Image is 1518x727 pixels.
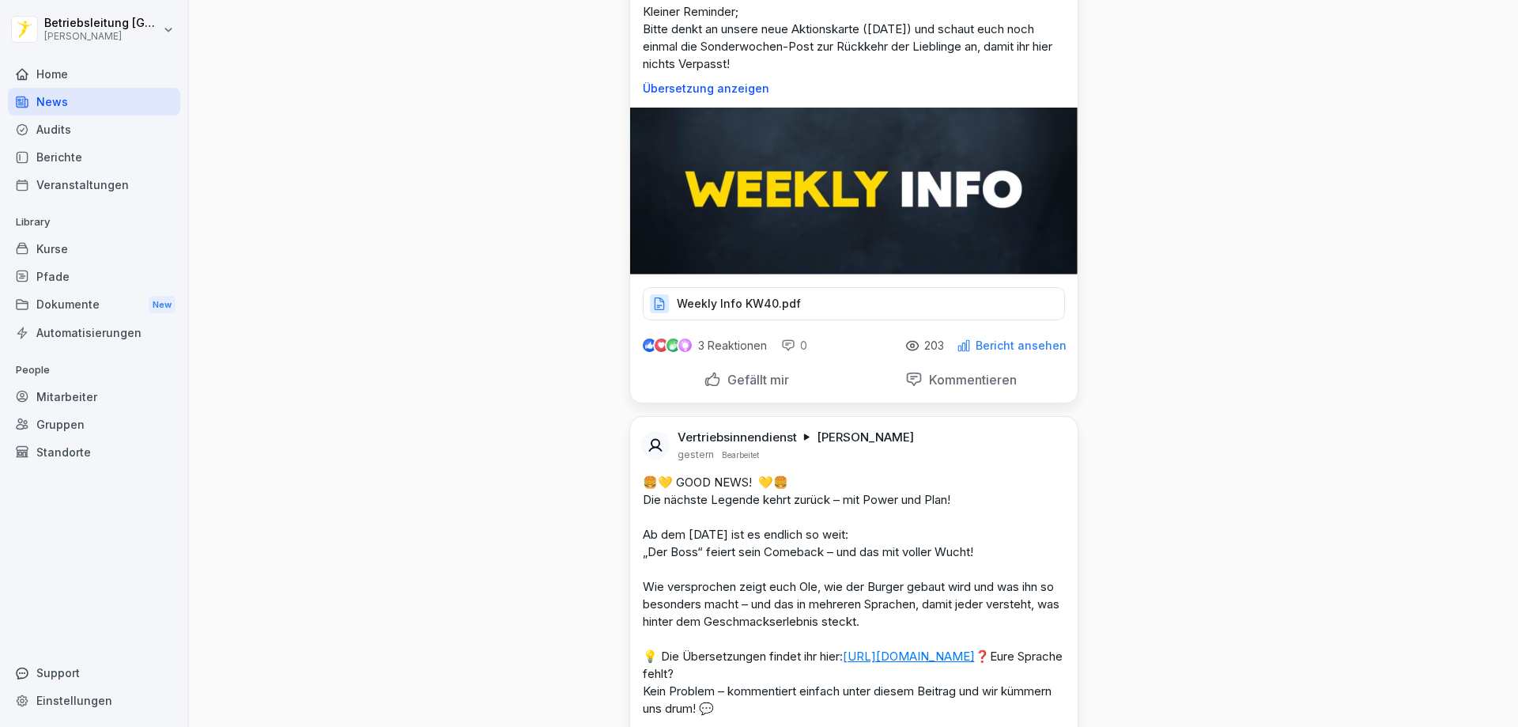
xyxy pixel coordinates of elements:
a: [URL][DOMAIN_NAME] [843,649,975,664]
a: Gruppen [8,411,180,438]
p: [PERSON_NAME] [817,430,914,445]
p: Gefällt mir [721,372,789,388]
a: Audits [8,115,180,143]
a: Einstellungen [8,687,180,714]
p: [PERSON_NAME] [44,31,160,42]
a: Standorte [8,438,180,466]
p: Betriebsleitung [GEOGRAPHIC_DATA] [44,17,160,30]
a: DokumenteNew [8,290,180,320]
a: Weekly Info KW40.pdf [643,301,1065,316]
img: celebrate [666,339,680,352]
a: Home [8,60,180,88]
p: Bericht ansehen [976,339,1067,352]
p: Bearbeitet [722,449,759,461]
div: New [149,296,176,314]
a: Veranstaltungen [8,171,180,199]
a: News [8,88,180,115]
p: Weekly Info KW40.pdf [677,296,801,312]
img: inspiring [678,339,692,353]
div: 0 [781,338,807,354]
p: Übersetzung anzeigen [643,82,1065,95]
a: Kurse [8,235,180,263]
a: Berichte [8,143,180,171]
img: like [643,339,655,352]
p: Kommentieren [923,372,1017,388]
img: love [655,339,667,351]
p: Vertriebsinnendienst [678,430,797,445]
p: People [8,358,180,383]
img: hurarxgjk81o29w2u3u2rwsa.png [630,108,1078,275]
a: Automatisierungen [8,319,180,346]
p: 3 Reaktionen [698,339,767,352]
a: Pfade [8,263,180,290]
p: gestern [678,449,714,461]
p: Library [8,210,180,235]
div: Support [8,659,180,687]
a: Mitarbeiter [8,383,180,411]
div: Dokumente [8,290,180,320]
p: 203 [924,339,944,352]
